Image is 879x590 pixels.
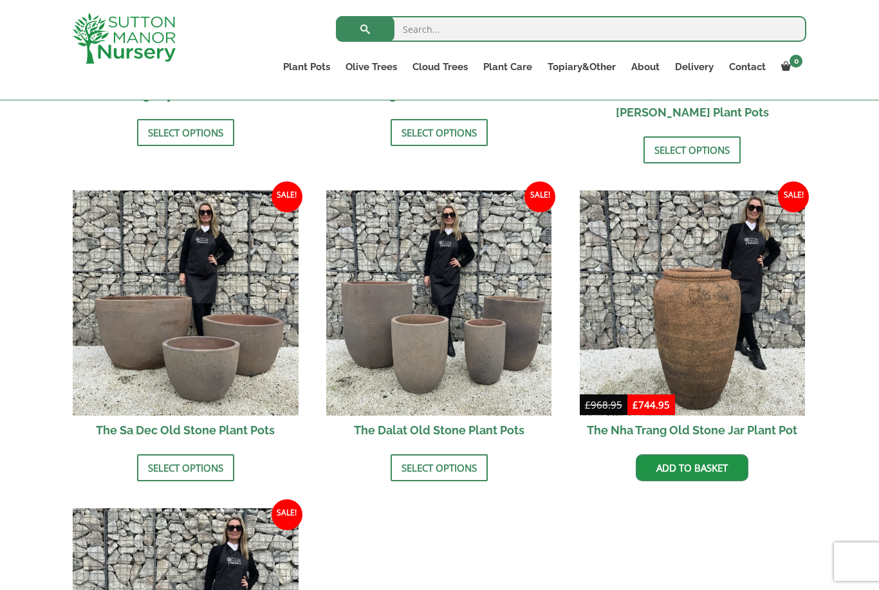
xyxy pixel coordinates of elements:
span: £ [633,398,638,411]
a: Sale! The Dalat Old Stone Plant Pots [326,190,552,445]
img: The Nha Trang Old Stone Jar Plant Pot [580,190,806,416]
a: About [624,58,667,76]
span: 0 [790,55,802,68]
a: Plant Pots [275,58,338,76]
span: Sale! [524,181,555,212]
a: Cloud Trees [405,58,476,76]
span: Sale! [778,181,809,212]
input: Search... [336,16,806,42]
a: 0 [773,58,806,76]
bdi: 744.95 [633,398,670,411]
bdi: 968.95 [585,398,622,411]
a: Contact [721,58,773,76]
h2: The Hai [PERSON_NAME] Old [PERSON_NAME] Plant Pots [580,80,806,127]
h2: The Sa Dec Old Stone Plant Pots [73,416,299,445]
h2: The Dalat Old Stone Plant Pots [326,416,552,445]
span: £ [585,398,591,411]
a: Sale! The Nha Trang Old Stone Jar Plant Pot [580,190,806,445]
span: Sale! [272,181,302,212]
span: Sale! [272,499,302,530]
a: Add to basket: “The Nha Trang Old Stone Jar Plant Pot” [636,454,748,481]
img: The Dalat Old Stone Plant Pots [326,190,552,416]
a: Select options for “The Dalat Old Stone Plant Pots” [391,454,488,481]
a: Select options for “The Dong Hoi Old Stone Plant Pots” [391,119,488,146]
img: logo [73,13,176,64]
a: Olive Trees [338,58,405,76]
a: Select options for “The Ha Long Bay Old Stone Plant Pots” [137,119,234,146]
a: Topiary&Other [540,58,624,76]
img: The Sa Dec Old Stone Plant Pots [73,190,299,416]
a: Select options for “The Hai Phong Old Stone Plant Pots” [643,136,741,163]
a: Plant Care [476,58,540,76]
a: Sale! The Sa Dec Old Stone Plant Pots [73,190,299,445]
h2: The Nha Trang Old Stone Jar Plant Pot [580,416,806,445]
a: Select options for “The Sa Dec Old Stone Plant Pots” [137,454,234,481]
a: Delivery [667,58,721,76]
